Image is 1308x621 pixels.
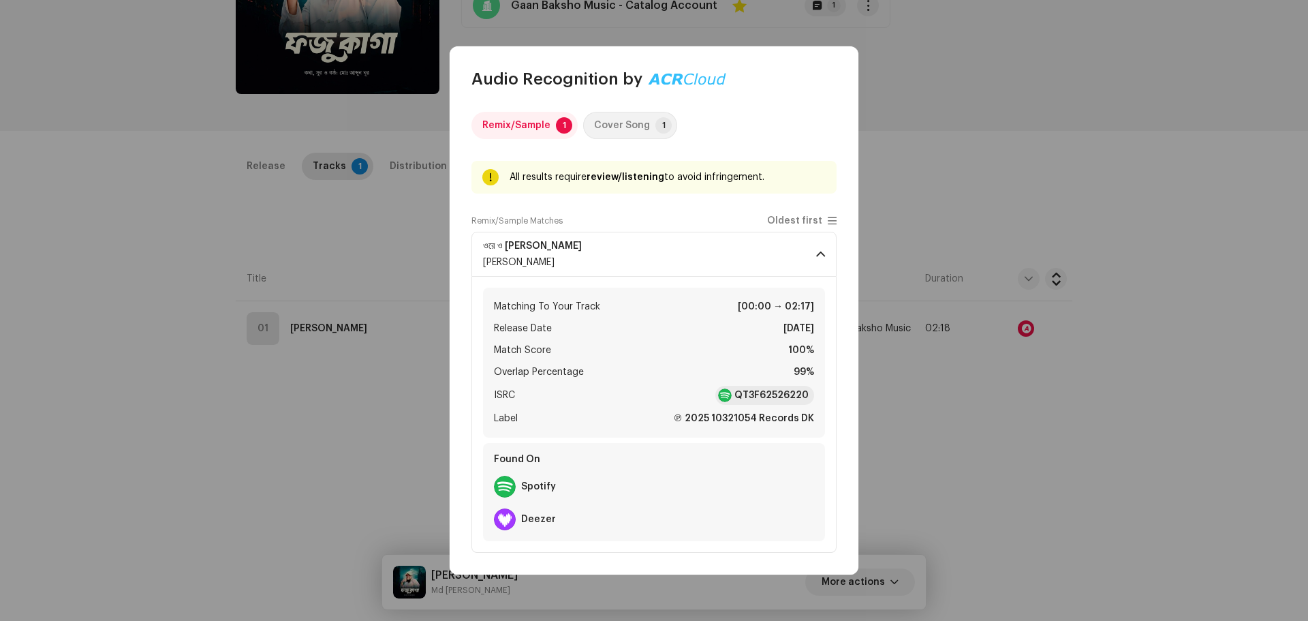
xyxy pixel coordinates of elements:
[521,514,556,525] strong: Deezer
[794,364,814,380] strong: 99%
[521,481,556,492] strong: Spotify
[783,320,814,337] strong: [DATE]
[494,364,584,380] span: Overlap Percentage
[483,258,555,267] span: Ahmadullah khan
[655,117,672,134] p-badge: 1
[510,169,826,185] div: All results require to avoid infringement.
[494,410,518,427] span: Label
[494,387,515,404] span: ISRC
[483,241,582,252] strong: ওরে ও [PERSON_NAME]
[734,389,809,402] strong: QT3F62526220
[488,449,820,470] div: Found On
[471,68,642,90] span: Audio Recognition by
[594,112,650,139] div: Cover Song
[788,342,814,359] strong: 100%
[556,117,572,134] p-badge: 1
[767,215,837,226] p-togglebutton: Oldest first
[767,216,822,226] span: Oldest first
[482,112,550,139] div: Remix/Sample
[471,277,837,553] p-accordion-content: ওরে ও [PERSON_NAME][PERSON_NAME]
[738,299,814,315] strong: [00:00 → 02:17]
[471,215,563,226] label: Remix/Sample Matches
[494,299,600,315] span: Matching To Your Track
[494,320,552,337] span: Release Date
[471,232,837,277] p-accordion-header: ওরে ও [PERSON_NAME][PERSON_NAME]
[483,241,598,252] span: ওরে ও ফজু কাকা
[587,172,664,182] strong: review/listening
[494,342,551,359] span: Match Score
[673,410,814,427] strong: ℗ 2025 10321054 Records DK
